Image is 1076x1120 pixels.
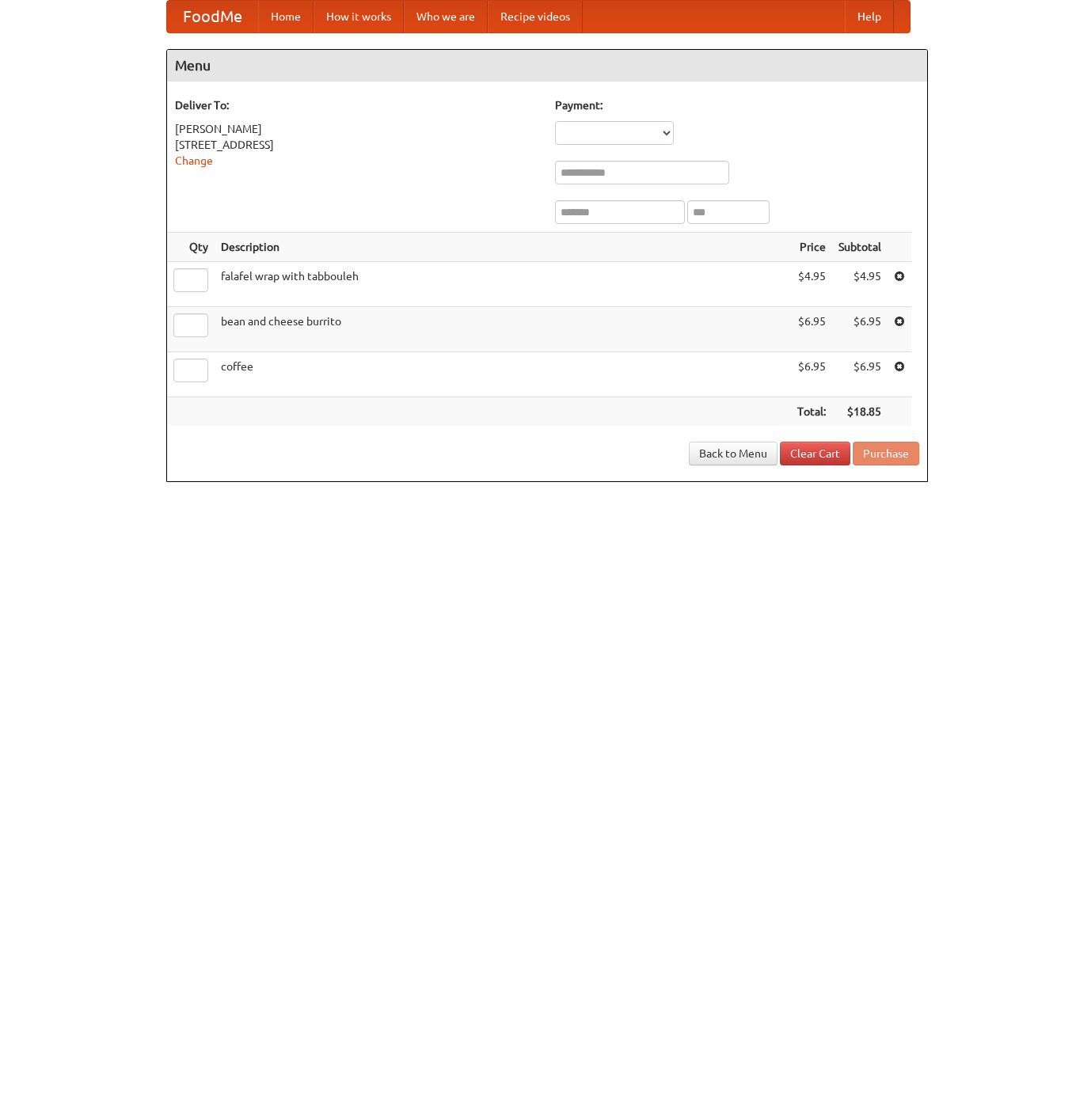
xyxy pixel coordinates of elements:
[853,442,919,465] button: Purchase
[215,352,791,397] td: coffee
[832,307,888,352] td: $6.95
[791,397,832,427] th: Total:
[167,233,215,262] th: Qty
[175,97,539,113] h5: Deliver To:
[832,233,888,262] th: Subtotal
[791,233,832,262] th: Price
[832,397,888,427] th: $18.85
[314,1,404,32] a: How it works
[215,233,791,262] th: Description
[791,307,832,352] td: $6.95
[175,121,539,137] div: [PERSON_NAME]
[791,262,832,307] td: $4.95
[555,97,919,113] h5: Payment:
[175,154,213,167] a: Change
[845,1,894,32] a: Help
[404,1,488,32] a: Who we are
[832,262,888,307] td: $4.95
[488,1,583,32] a: Recipe videos
[167,50,927,82] h4: Menu
[258,1,314,32] a: Home
[791,352,832,397] td: $6.95
[832,352,888,397] td: $6.95
[167,1,258,32] a: FoodMe
[780,442,850,465] a: Clear Cart
[175,137,539,153] div: [STREET_ADDRESS]
[215,262,791,307] td: falafel wrap with tabbouleh
[215,307,791,352] td: bean and cheese burrito
[689,442,778,465] a: Back to Menu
